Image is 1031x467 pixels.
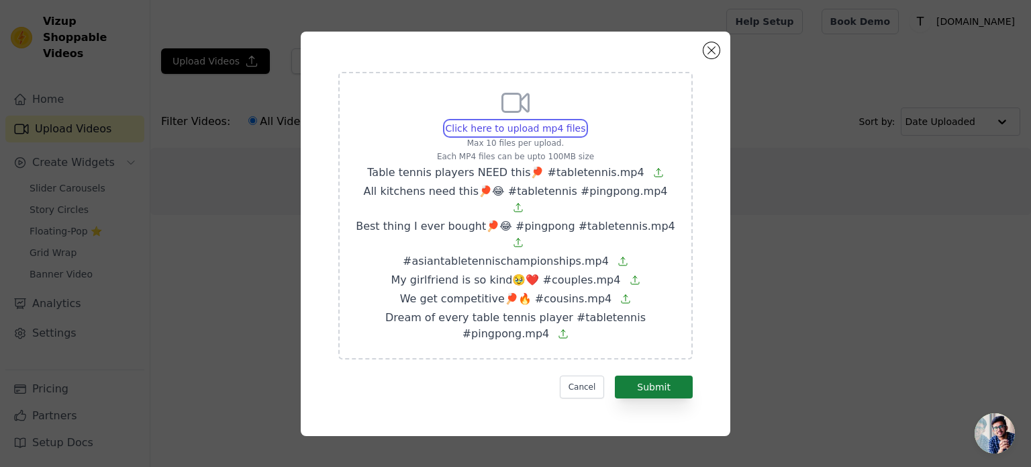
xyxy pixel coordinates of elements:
button: Cancel [560,376,605,398]
span: All kitchens need this🏓😂 #tabletennis #pingpong.mp4 [363,185,667,198]
div: Open chat [975,413,1015,454]
span: #asiantabletennischampionships.mp4 [403,255,609,267]
span: Best thing I ever bought🏓😂 #pingpong #tabletennis.mp4 [356,220,675,232]
span: We get competitive🏓🔥 #cousins.mp4 [400,292,612,305]
p: Max 10 files per upload. [356,138,675,148]
span: Dream of every table tennis player #tabletennis #pingpong.mp4 [385,311,646,340]
span: My girlfriend is so kind🥹❤️ #couples.mp4 [391,273,620,286]
span: Click here to upload mp4 files [446,123,586,134]
p: Each MP4 files can be upto 100MB size [356,151,675,162]
button: Close modal [703,42,720,58]
span: Table tennis players NEED this🏓 #tabletennis.mp4 [367,166,644,179]
button: Submit [615,376,693,398]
